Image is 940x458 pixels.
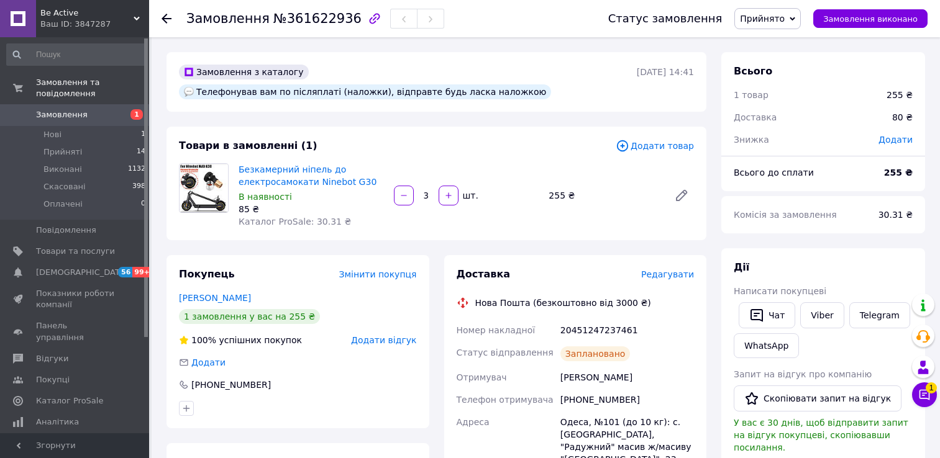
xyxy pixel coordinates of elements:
[800,302,844,328] a: Viber
[457,417,490,427] span: Адреса
[351,335,416,345] span: Додати відгук
[734,286,826,296] span: Написати покупцеві
[734,418,908,452] span: У вас є 30 днів, щоб відправити запит на відгук покупцеві, скопіювавши посилання.
[544,187,664,204] div: 255 ₴
[179,309,320,324] div: 1 замовлення у вас на 255 ₴
[36,225,96,236] span: Повідомлення
[472,297,654,309] div: Нова Пошта (безкоштовно від 3000 ₴)
[608,12,723,25] div: Статус замовлення
[558,366,696,388] div: [PERSON_NAME]
[43,181,86,192] span: Скасовані
[823,14,918,24] span: Замовлення виконано
[162,12,171,25] div: Повернутися назад
[734,168,814,177] span: Всього до сплати
[43,164,82,175] span: Виконані
[558,388,696,411] div: [PHONE_NUMBER]
[179,334,302,346] div: успішних покупок
[878,135,913,145] span: Додати
[560,346,631,361] div: Заплановано
[43,199,83,210] span: Оплачені
[191,335,216,345] span: 100%
[885,104,920,131] div: 80 ₴
[190,379,272,391] div: [PHONE_NUMBER]
[36,267,128,278] span: [DEMOGRAPHIC_DATA]
[734,333,799,358] a: WhatsApp
[179,268,235,280] span: Покупець
[884,168,913,177] b: 255 ₴
[191,357,226,367] span: Додати
[36,246,115,257] span: Товари та послуги
[239,203,384,215] div: 85 ₴
[179,293,251,303] a: [PERSON_NAME]
[239,192,292,202] span: В наявності
[734,261,749,273] span: Дії
[132,181,145,192] span: 398
[457,268,511,280] span: Доставка
[137,146,145,158] span: 14
[734,385,901,411] button: Скопіювати запит на відгук
[36,416,79,428] span: Аналітика
[849,302,910,328] a: Telegram
[912,382,937,407] button: Чат з покупцем1
[887,89,913,101] div: 255 ₴
[273,11,362,26] span: №361622936
[739,302,795,328] button: Чат
[128,164,145,175] span: 1132
[186,11,270,26] span: Замовлення
[813,9,928,28] button: Замовлення виконано
[132,267,153,277] span: 99+
[36,109,88,120] span: Замовлення
[239,217,351,227] span: Каталог ProSale: 30.31 ₴
[6,43,147,66] input: Пошук
[179,84,551,99] div: Телефонував вам по післяплаті (наложки), відправте будь ласка наложкою
[40,7,134,19] span: Be Active
[40,19,149,30] div: Ваш ID: 3847287
[36,353,68,364] span: Відгуки
[616,139,694,153] span: Додати товар
[36,320,115,343] span: Панель управління
[36,395,103,406] span: Каталог ProSale
[734,135,769,145] span: Знижка
[734,210,837,220] span: Комісія за замовлення
[734,369,872,379] span: Запит на відгук про компанію
[43,129,62,140] span: Нові
[734,90,769,100] span: 1 товар
[734,65,772,77] span: Всього
[141,199,145,210] span: 0
[878,210,913,220] span: 30.31 ₴
[36,374,70,385] span: Покупці
[926,380,937,392] span: 1
[457,348,554,357] span: Статус відправлення
[36,288,115,310] span: Показники роботи компанії
[179,65,309,79] div: Замовлення з каталогу
[179,140,317,151] span: Товари в замовленні (1)
[457,395,554,405] span: Телефон отримувача
[734,112,777,122] span: Доставка
[184,87,194,97] img: :speech_balloon:
[669,183,694,208] a: Редагувати
[641,269,694,279] span: Редагувати
[460,189,480,202] div: шт.
[339,269,417,279] span: Змінити покупця
[43,146,82,158] span: Прийняті
[36,77,149,99] span: Замовлення та повідомлення
[740,14,785,24] span: Прийнято
[457,325,536,335] span: Номер накладної
[180,164,228,212] img: Безкамерний ніпель до електросамокати Ninebot G30
[239,164,376,187] a: Безкамерний ніпель до електросамокати Ninebot G30
[558,319,696,341] div: 20451247237461
[130,109,143,120] span: 1
[141,129,145,140] span: 1
[457,372,507,382] span: Отримувач
[637,67,694,77] time: [DATE] 14:41
[118,267,132,277] span: 56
